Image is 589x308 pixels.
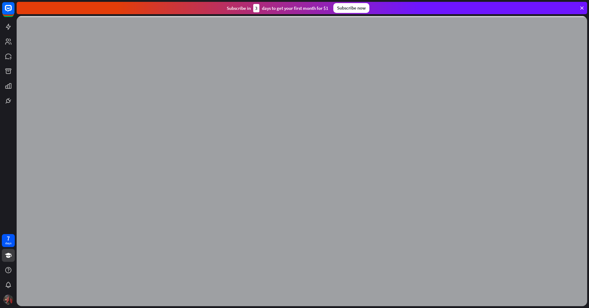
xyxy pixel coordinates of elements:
[253,4,259,12] div: 3
[7,236,10,241] div: 7
[227,4,328,12] div: Subscribe in days to get your first month for $1
[2,234,15,247] a: 7 days
[333,3,369,13] div: Subscribe now
[5,241,11,245] div: days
